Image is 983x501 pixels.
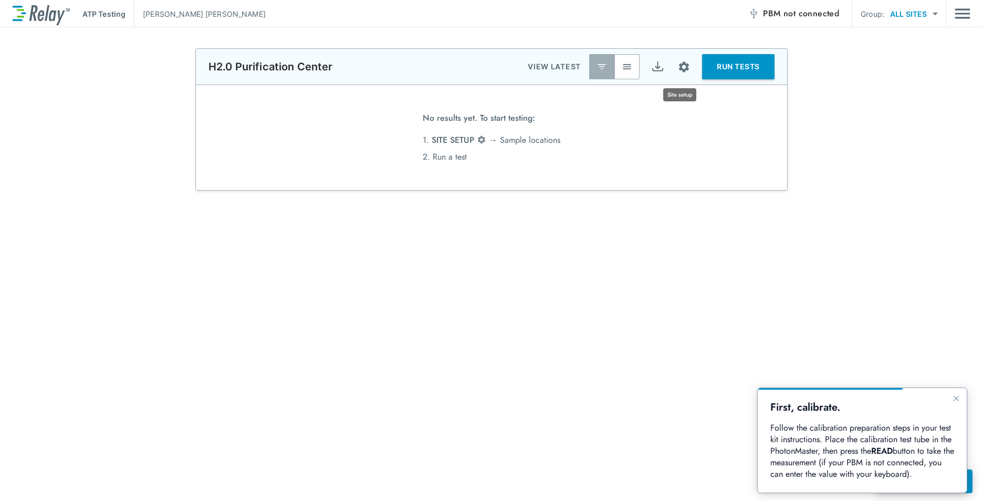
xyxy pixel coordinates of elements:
button: PBM not connected [744,3,843,24]
img: Export Icon [651,60,664,74]
span: not connected [783,7,839,19]
button: Export [645,54,670,79]
li: 2. Run a test [423,149,560,165]
img: Settings Icon [677,60,691,74]
iframe: tooltip [758,388,967,493]
img: Latest [597,61,607,72]
button: Site setup [670,53,698,81]
img: Drawer Icon [955,4,970,24]
img: Settings Icon [477,135,486,144]
p: ATP Testing [82,8,126,19]
p: [PERSON_NAME] [PERSON_NAME] [143,8,266,19]
span: No results yet. To start testing: [423,110,535,132]
button: RUN TESTS [702,54,775,79]
span: PBM [763,6,839,21]
span: SITE SETUP [432,134,474,146]
p: H2.0 Purification Center [208,60,333,73]
img: LuminUltra Relay [13,3,70,25]
p: VIEW LATEST [528,60,581,73]
img: Offline Icon [748,8,759,19]
p: Group: [861,8,884,19]
li: 1. → Sample locations [423,132,560,149]
button: Main menu [955,4,970,24]
img: View All [622,61,632,72]
div: Site setup [663,88,696,101]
